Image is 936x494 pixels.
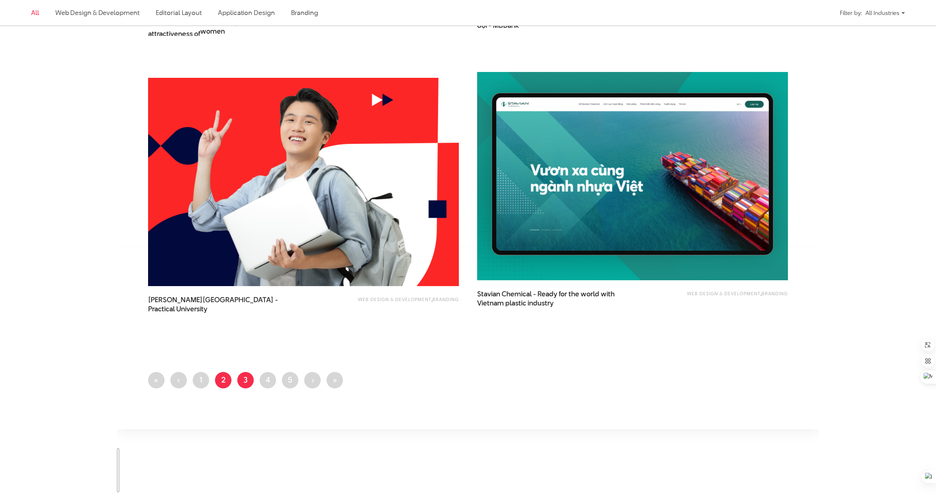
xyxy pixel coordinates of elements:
[291,8,318,17] a: Branding
[282,372,298,388] a: 5
[148,78,459,286] img: Thăng Long University Website
[154,374,159,385] span: «
[237,372,254,388] a: 3
[55,8,140,17] a: Web Design & Development
[477,289,623,308] a: Stavian Chemical - Ready for the world withVietnam plastic industry
[335,295,459,310] div: ,
[148,18,294,36] span: [PERSON_NAME] - Honoring the attractiveness of
[664,289,788,304] div: ,
[762,290,788,297] a: Branding
[433,296,459,303] a: Branding
[477,72,788,280] img: Stavian Chemical - Vươn xa cùng ngành nhựa Việt
[358,296,431,303] a: Web Design & Development
[687,290,760,297] a: Web Design & Development
[200,27,225,36] span: women
[193,372,209,388] a: 1
[148,295,294,313] a: [PERSON_NAME][GEOGRAPHIC_DATA] - Practical University
[148,18,294,36] a: [PERSON_NAME] - Honoring the attractiveness ofwomen
[177,374,180,385] span: ‹
[218,8,275,17] a: Application Design
[477,299,554,308] span: Vietnam plastic industry
[156,8,202,17] a: Editorial Layout
[311,374,314,385] span: ›
[260,372,276,388] a: 4
[477,289,623,308] span: Stavian Chemical - Ready for the world with
[332,374,337,385] span: »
